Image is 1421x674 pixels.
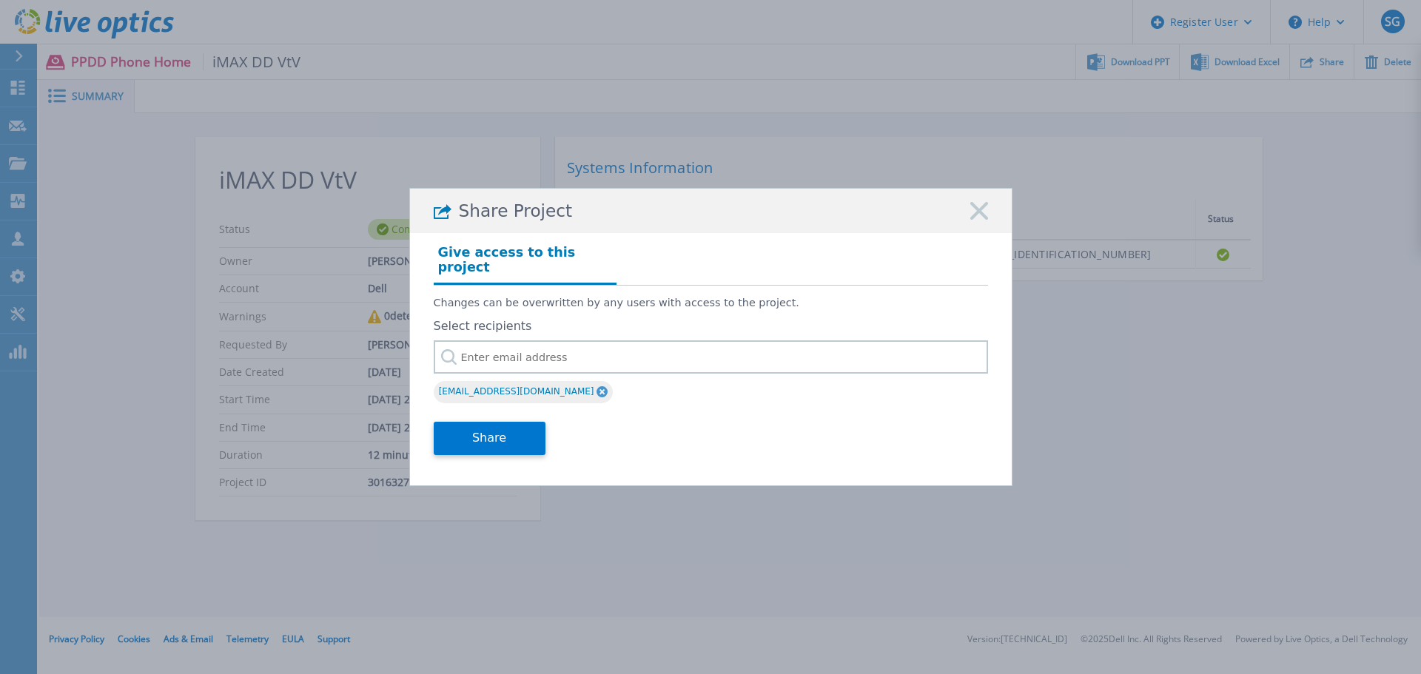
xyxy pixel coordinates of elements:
[434,340,988,374] input: Enter email address
[459,201,573,221] span: Share Project
[434,240,617,285] h4: Give access to this project
[434,297,988,309] p: Changes can be overwritten by any users with access to the project.
[434,381,613,403] div: [EMAIL_ADDRESS][DOMAIN_NAME]
[434,422,545,455] button: Share
[434,320,988,333] label: Select recipients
